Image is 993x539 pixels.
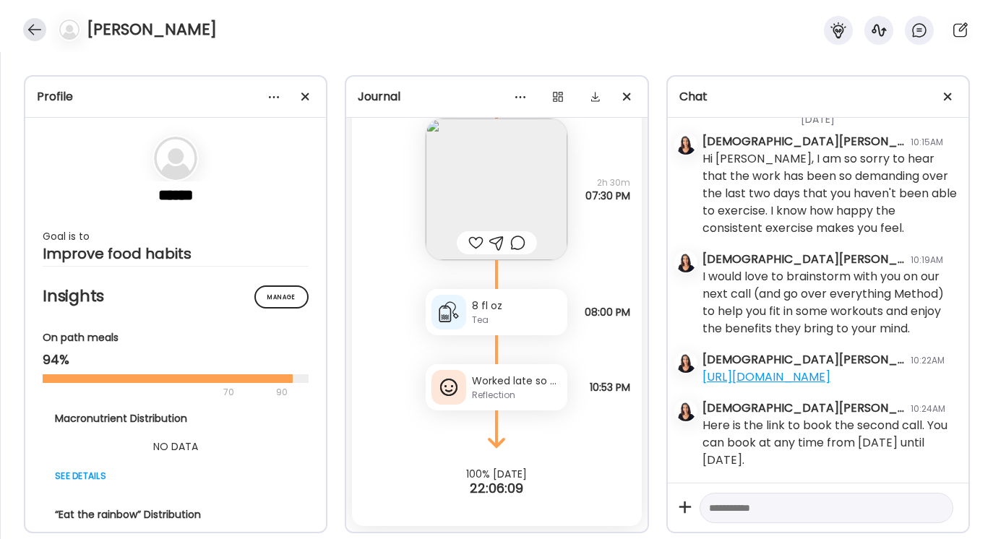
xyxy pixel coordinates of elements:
div: On path meals [43,330,309,345]
div: 10:15AM [911,136,943,149]
div: Journal [358,88,635,105]
div: Profile [37,88,314,105]
span: 2h 30m [585,176,630,189]
div: NO DATA [55,438,296,455]
span: 10:53 PM [590,381,630,394]
div: Reflection [472,389,562,402]
div: [DEMOGRAPHIC_DATA][PERSON_NAME] [702,133,905,150]
div: 90 [275,384,289,401]
div: “Eat the rainbow” Distribution [55,507,296,522]
span: 07:30 PM [585,189,630,202]
div: I would love to brainstorm with you on our next call (and go over everything Method) to help you ... [702,268,957,337]
div: 8 fl oz [472,298,562,314]
div: Tea [472,314,562,327]
div: [DEMOGRAPHIC_DATA][PERSON_NAME] [702,400,905,417]
div: 94% [43,351,309,368]
div: 100% [DATE] [346,468,647,480]
h4: [PERSON_NAME] [87,18,217,41]
img: bg-avatar-default.svg [59,20,79,40]
div: 70 [43,384,272,401]
img: avatars%2FmcUjd6cqKYdgkG45clkwT2qudZq2 [676,401,696,421]
h2: Insights [43,285,309,307]
div: 10:19AM [911,254,943,267]
a: [URL][DOMAIN_NAME] [702,368,830,385]
img: avatars%2FmcUjd6cqKYdgkG45clkwT2qudZq2 [676,134,696,155]
div: 10:22AM [911,354,945,367]
div: Worked late so no exercise unfortunately and late to bed at 11pm [472,374,562,389]
div: Macronutrient Distribution [55,411,296,426]
img: images%2F34M9xvfC7VOFbuVuzn79gX2qEI22%2FJmKKiFF3MWEjYIe6UoOv%2FE6IcmquS5zo0eR5l2NBv_240 [426,118,567,260]
div: Manage [254,285,309,309]
div: Chat [679,88,957,105]
img: avatars%2FmcUjd6cqKYdgkG45clkwT2qudZq2 [676,353,696,373]
img: bg-avatar-default.svg [154,137,197,180]
div: Goal is to [43,228,309,245]
div: Here is the link to book the second call. You can book at any time from [DATE] until [DATE]. [702,417,957,469]
div: 10:24AM [911,402,945,415]
span: 08:00 PM [585,306,630,319]
div: 22:06:09 [346,480,647,497]
div: [DEMOGRAPHIC_DATA][PERSON_NAME] [702,351,905,368]
div: [DEMOGRAPHIC_DATA][PERSON_NAME] [702,251,905,268]
div: Improve food habits [43,245,309,262]
div: Hi [PERSON_NAME], I am so sorry to hear that the work has been so demanding over the last two day... [702,150,957,237]
img: avatars%2FmcUjd6cqKYdgkG45clkwT2qudZq2 [676,252,696,272]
